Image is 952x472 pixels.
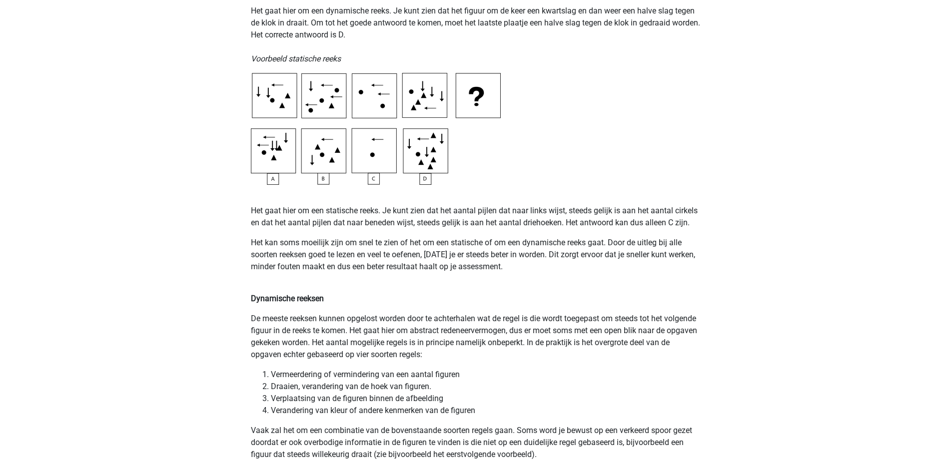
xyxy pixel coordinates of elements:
li: Verandering van kleur of andere kenmerken van de figuren [271,405,702,417]
p: De meeste reeksen kunnen opgelost worden door te achterhalen wat de regel is die wordt toegepast ... [251,313,702,361]
img: Inductive Reasoning Example2.svg [251,73,501,185]
li: Verplaatsing van de figuren binnen de afbeelding [271,393,702,405]
i: Voorbeeld statische reeks [251,54,341,63]
p: Het gaat hier om een statische reeks. Je kunt zien dat het aantal pijlen dat naar links wijst, st... [251,205,702,229]
p: Het kan soms moeilijk zijn om snel te zien of het om een statische of om een dynamische reeks gaa... [251,237,702,285]
li: Draaien, verandering van de hoek van figuren. [271,381,702,393]
b: Dynamische reeksen [251,294,324,303]
p: Vaak zal het om een combinatie van de bovenstaande soorten regels gaan. Soms word je bewust op ee... [251,425,702,461]
li: Vermeerdering of vermindering van een aantal figuren [271,369,702,381]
